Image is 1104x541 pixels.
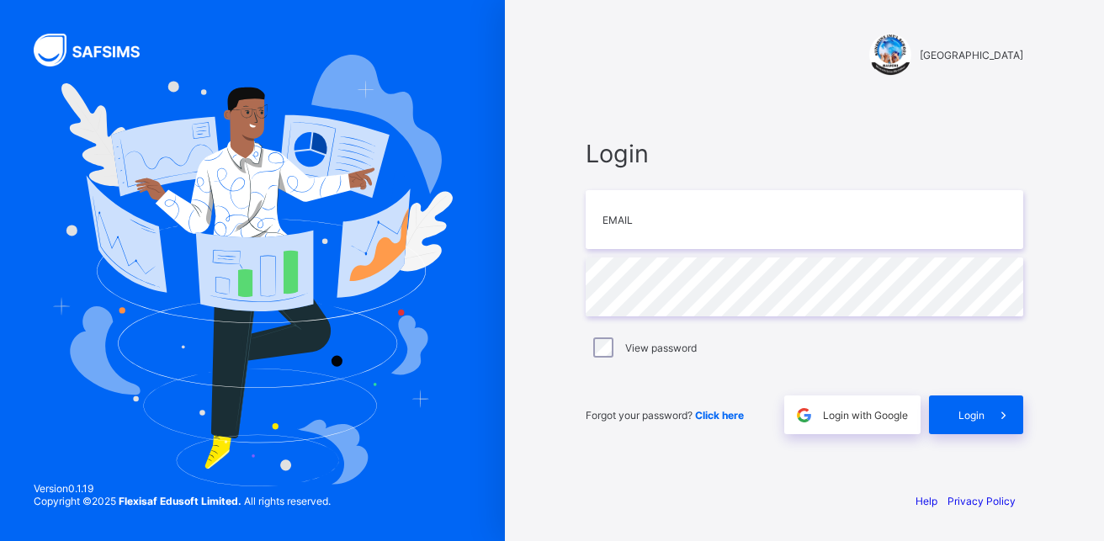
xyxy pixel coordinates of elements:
span: [GEOGRAPHIC_DATA] [920,49,1023,61]
a: Help [916,495,937,507]
span: Login with Google [823,409,908,422]
span: Copyright © 2025 All rights reserved. [34,495,331,507]
a: Privacy Policy [947,495,1016,507]
label: View password [625,342,697,354]
span: Login [958,409,985,422]
img: Hero Image [52,55,453,485]
strong: Flexisaf Edusoft Limited. [119,495,241,507]
a: Click here [695,409,744,422]
img: google.396cfc9801f0270233282035f929180a.svg [794,406,814,425]
span: Login [586,139,1023,168]
span: Forgot your password? [586,409,744,422]
img: SAFSIMS Logo [34,34,160,66]
span: Version 0.1.19 [34,482,331,495]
